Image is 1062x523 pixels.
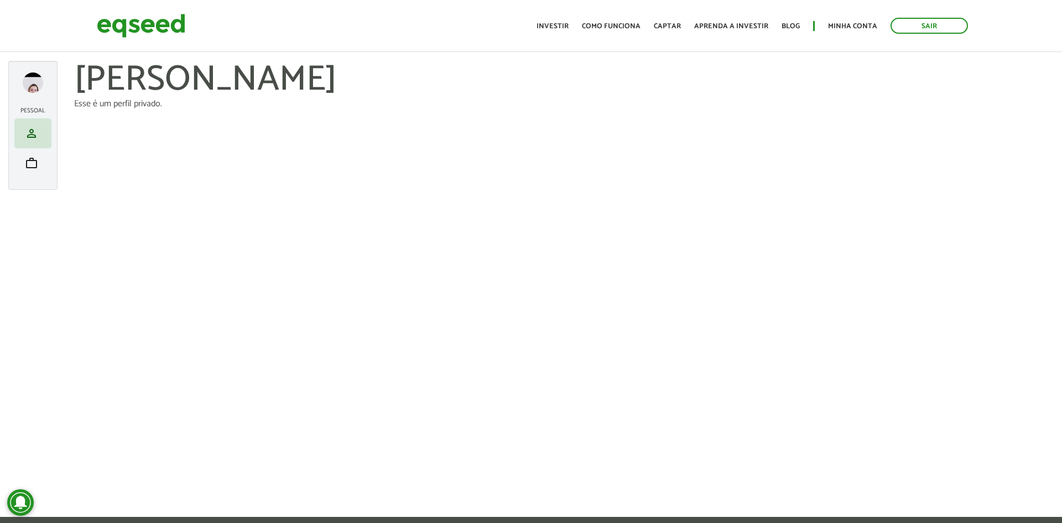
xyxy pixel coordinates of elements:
[582,23,641,30] a: Como funciona
[25,127,38,140] span: person
[14,107,51,114] h2: Pessoal
[694,23,768,30] a: Aprenda a investir
[25,157,38,170] span: work
[23,73,43,93] a: Expandir menu
[14,148,51,178] li: Meu portfólio
[17,127,49,140] a: person
[14,118,51,148] li: Meu perfil
[17,157,49,170] a: work
[782,23,800,30] a: Blog
[74,61,1054,100] h1: [PERSON_NAME]
[74,100,1054,108] div: Esse é um perfil privado.
[891,18,968,34] a: Sair
[654,23,681,30] a: Captar
[828,23,877,30] a: Minha conta
[97,11,185,40] img: EqSeed
[537,23,569,30] a: Investir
